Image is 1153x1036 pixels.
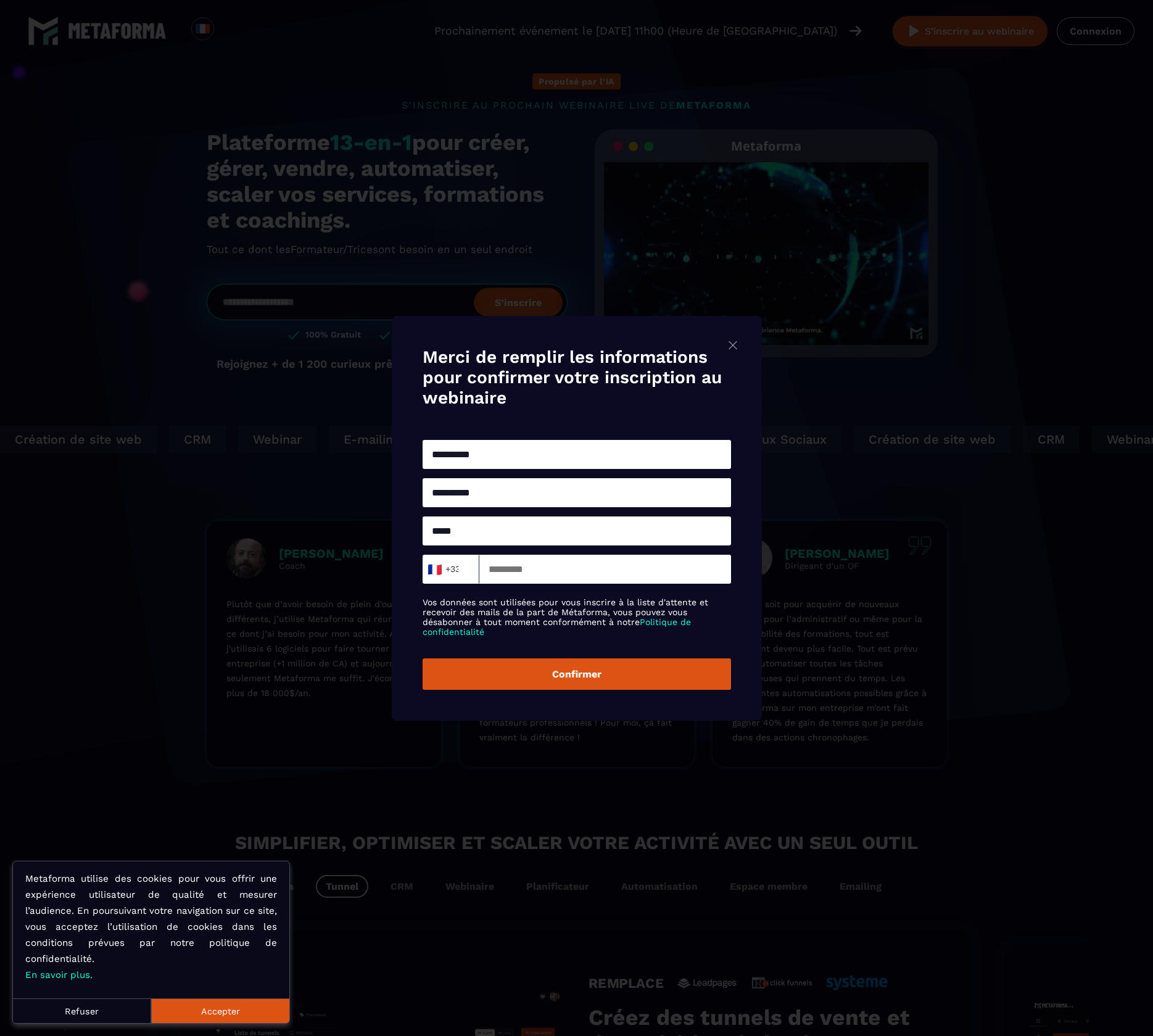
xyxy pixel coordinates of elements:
[423,555,479,584] div: Search for option
[423,658,731,690] button: Confirmer
[25,871,277,983] p: Metaforma utilise des cookies pour vous offrir une expérience utilisateur de qualité et mesurer l...
[423,597,731,637] label: Vos données sont utilisées pour vous inscrire à la liste d'attente et recevoir des mails de la pa...
[423,617,691,637] a: Politique de confidentialité
[13,998,151,1023] button: Refuser
[459,560,468,578] input: Search for option
[151,998,289,1023] button: Accepter
[423,347,731,408] h4: Merci de remplir les informations pour confirmer votre inscription au webinaire
[725,338,740,353] img: close
[25,969,93,980] a: En savoir plus.
[430,560,456,578] span: +33
[426,560,442,578] span: 🇫🇷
